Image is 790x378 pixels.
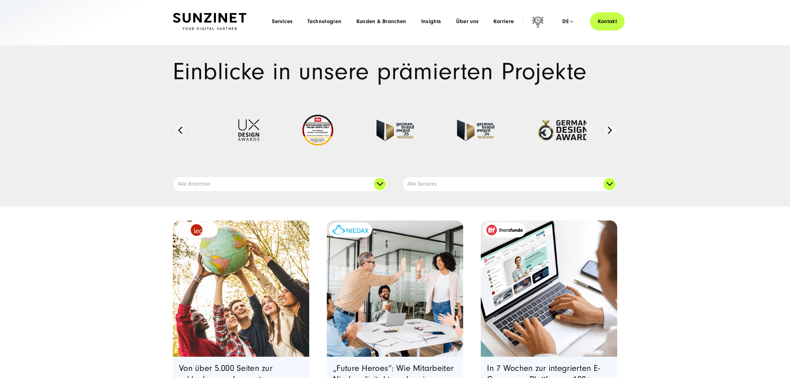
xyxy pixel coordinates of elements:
[238,119,259,141] img: UX-Design-Awards - fullservice digital agentur SUNZINET
[493,18,514,25] a: Karriere
[590,12,625,31] a: Kontakt
[486,225,523,235] img: therafundo_10-2024_logo_2c
[356,18,406,25] a: Kunden & Branchen
[403,177,617,191] a: Alle Services
[173,220,309,357] img: eine Gruppe von fünf verschiedenen jungen Menschen, die im Freien stehen und gemeinsam eine Weltk...
[307,18,341,25] a: Technologien
[327,220,463,357] a: Featured image: eine Gruppe von Kollegen in einer modernen Büroumgebung, die einen Erfolg feiern....
[376,120,414,141] img: German Brand Award winner 2025 - Full Service Digital Agentur SUNZINET
[272,18,293,25] a: Services
[332,225,369,236] img: niedax-logo
[173,13,246,30] img: SUNZINET Full Service Digital Agentur
[302,115,333,146] img: Deutschlands beste Online Shops 2023 - boesner - Kunde - SUNZINET
[538,120,588,141] img: German-Design-Award - fullservice digital agentur SUNZINET
[421,18,441,25] a: Insights
[481,220,617,357] a: Featured image: - Read full post: In 7 Wochen zur integrierten E-Commerce-Plattform | therafundo ...
[173,220,309,357] a: Featured image: eine Gruppe von fünf verschiedenen jungen Menschen, die im Freien stehen und geme...
[173,177,387,191] a: Alle Branchen
[562,18,573,25] div: de
[456,18,479,25] a: Über uns
[173,123,188,138] button: Previous
[457,120,494,141] img: German-Brand-Award - fullservice digital agentur SUNZINET
[327,220,463,357] img: eine Gruppe von Kollegen in einer modernen Büroumgebung, die einen Erfolg feiern. Ein Mann gibt e...
[191,224,202,236] img: logo_IEC
[173,60,617,84] h1: Einblicke in unsere prämierten Projekte
[602,123,617,138] button: Next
